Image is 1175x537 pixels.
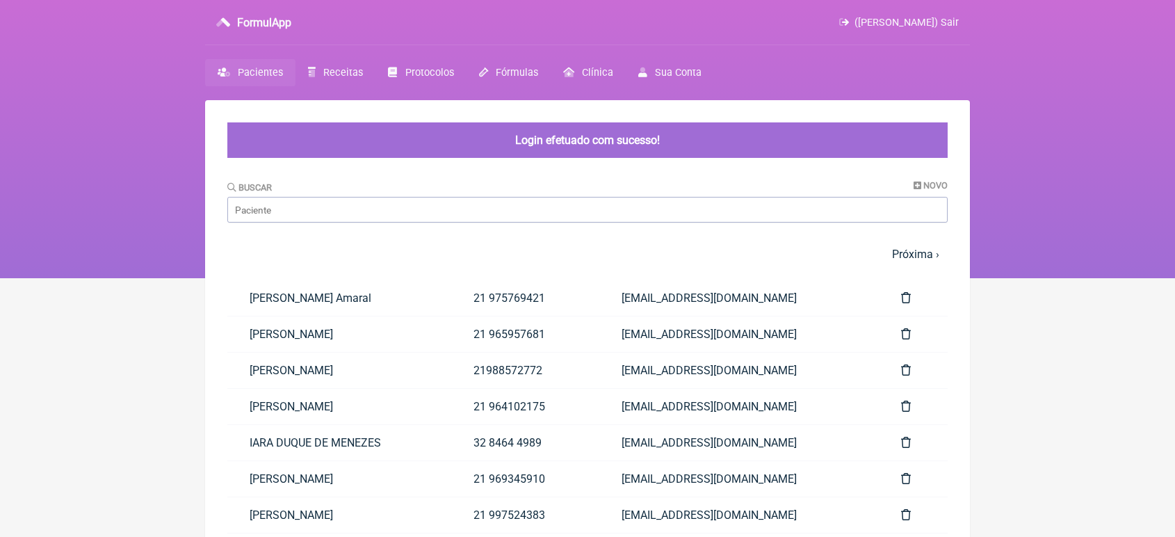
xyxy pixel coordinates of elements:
a: ([PERSON_NAME]) Sair [839,17,959,29]
a: [PERSON_NAME] [227,461,451,497]
a: [EMAIL_ADDRESS][DOMAIN_NAME] [599,425,879,460]
a: 21 964102175 [451,389,599,424]
span: Novo [923,180,948,191]
a: [EMAIL_ADDRESS][DOMAIN_NAME] [599,353,879,388]
a: IARA DUQUE DE MENEZES [227,425,451,460]
a: 21988572772 [451,353,599,388]
a: Clínica [551,59,626,86]
a: 21 975769421 [451,280,599,316]
a: 32 8464 4989 [451,425,599,460]
div: Login efetuado com sucesso! [227,122,948,158]
a: [EMAIL_ADDRESS][DOMAIN_NAME] [599,497,879,533]
span: Receitas [323,67,363,79]
a: 21 965957681 [451,316,599,352]
span: Clínica [582,67,613,79]
h3: FormulApp [237,16,291,29]
a: [PERSON_NAME] [227,316,451,352]
a: [PERSON_NAME] [227,389,451,424]
span: Fórmulas [496,67,538,79]
a: 21 997524383 [451,497,599,533]
a: [EMAIL_ADDRESS][DOMAIN_NAME] [599,316,879,352]
nav: pager [227,239,948,269]
a: Novo [914,180,948,191]
a: [EMAIL_ADDRESS][DOMAIN_NAME] [599,389,879,424]
span: Pacientes [238,67,283,79]
a: Fórmulas [467,59,551,86]
span: Protocolos [405,67,454,79]
a: [EMAIL_ADDRESS][DOMAIN_NAME] [599,461,879,497]
span: ([PERSON_NAME]) Sair [854,17,959,29]
a: Sua Conta [626,59,714,86]
a: [PERSON_NAME] Amaral [227,280,451,316]
a: Pacientes [205,59,295,86]
a: [PERSON_NAME] [227,353,451,388]
a: [EMAIL_ADDRESS][DOMAIN_NAME] [599,280,879,316]
a: Próxima › [892,248,939,261]
input: Paciente [227,197,948,223]
a: [PERSON_NAME] [227,497,451,533]
label: Buscar [227,182,272,193]
span: Sua Conta [655,67,702,79]
a: 21 969345910 [451,461,599,497]
a: Receitas [295,59,375,86]
a: Protocolos [375,59,466,86]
